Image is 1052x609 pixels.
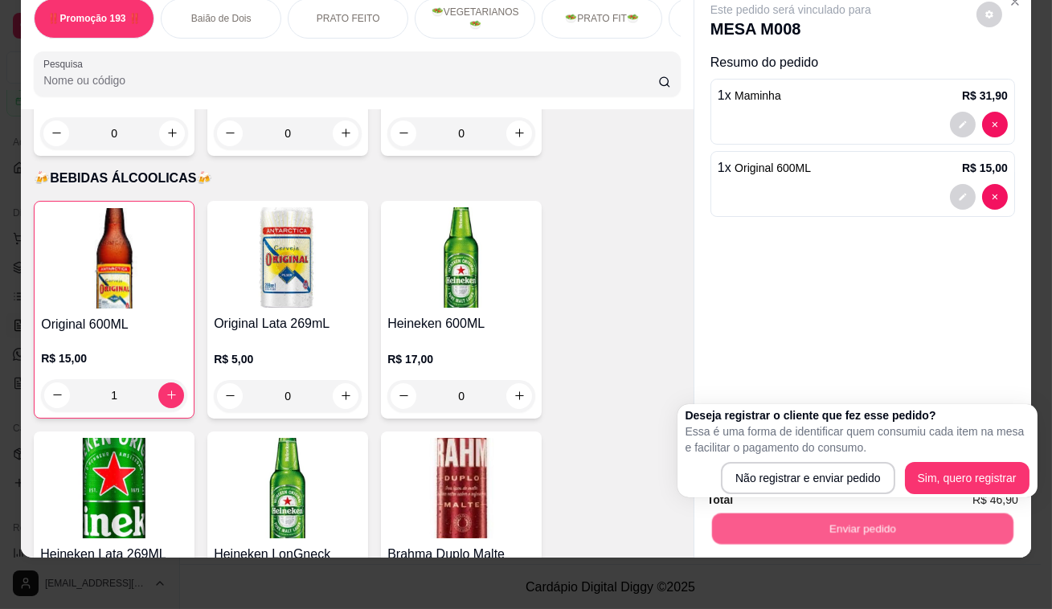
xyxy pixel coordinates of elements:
[43,57,88,71] label: Pesquisa
[44,382,70,408] button: decrease-product-quantity
[333,383,358,409] button: increase-product-quantity
[43,121,69,146] button: decrease-product-quantity
[735,89,781,102] span: Maminha
[950,184,976,210] button: decrease-product-quantity
[158,382,184,408] button: increase-product-quantity
[214,438,362,538] img: product-image
[506,383,532,409] button: increase-product-quantity
[735,161,811,174] span: Original 600ML
[905,462,1029,494] button: Sim, quero registrar
[710,18,871,40] p: MESA M008
[565,12,639,25] p: 🥗PRATO FIT🥗
[982,184,1008,210] button: decrease-product-quantity
[982,112,1008,137] button: decrease-product-quantity
[333,121,358,146] button: increase-product-quantity
[387,314,535,333] h4: Heineken 600ML
[214,351,362,367] p: R$ 5,00
[972,491,1018,509] span: R$ 46,90
[214,314,362,333] h4: Original Lata 269mL
[217,121,243,146] button: decrease-product-quantity
[506,121,532,146] button: increase-product-quantity
[40,438,188,538] img: product-image
[718,158,811,178] p: 1 x
[159,121,185,146] button: increase-product-quantity
[962,88,1008,104] p: R$ 31,90
[976,2,1002,27] button: decrease-product-quantity
[707,493,733,506] strong: Total
[712,513,1013,545] button: Enviar pedido
[41,350,187,366] p: R$ 15,00
[387,207,535,308] img: product-image
[387,438,535,538] img: product-image
[387,545,535,564] h4: Brahma Duplo Malte
[214,207,362,308] img: product-image
[41,208,187,309] img: product-image
[950,112,976,137] button: decrease-product-quantity
[317,12,380,25] p: PRATO FEITO
[721,462,895,494] button: Não registrar e enviar pedido
[217,383,243,409] button: decrease-product-quantity
[428,6,522,31] p: 🥗VEGETARIANOS🥗
[41,315,187,334] h4: Original 600ML
[34,169,681,188] p: 🍻BEBIDAS ÁLCOOLICAS🍻
[391,121,416,146] button: decrease-product-quantity
[214,545,362,564] h4: Heineken LonGneck
[391,383,416,409] button: decrease-product-quantity
[686,423,1029,456] p: Essa é uma forma de identificar quem consumiu cada item na mesa e facilitar o pagamento do consumo.
[43,72,658,88] input: Pesquisa
[191,12,252,25] p: Baião de Dois
[686,407,1029,423] h2: Deseja registrar o cliente que fez esse pedido?
[48,12,141,25] p: ‼️Promoção 193 ‼️
[962,160,1008,176] p: R$ 15,00
[718,86,781,105] p: 1 x
[710,53,1015,72] p: Resumo do pedido
[387,351,535,367] p: R$ 17,00
[40,545,188,564] h4: Heineken Lata 269ML
[710,2,871,18] p: Este pedido será vinculado para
